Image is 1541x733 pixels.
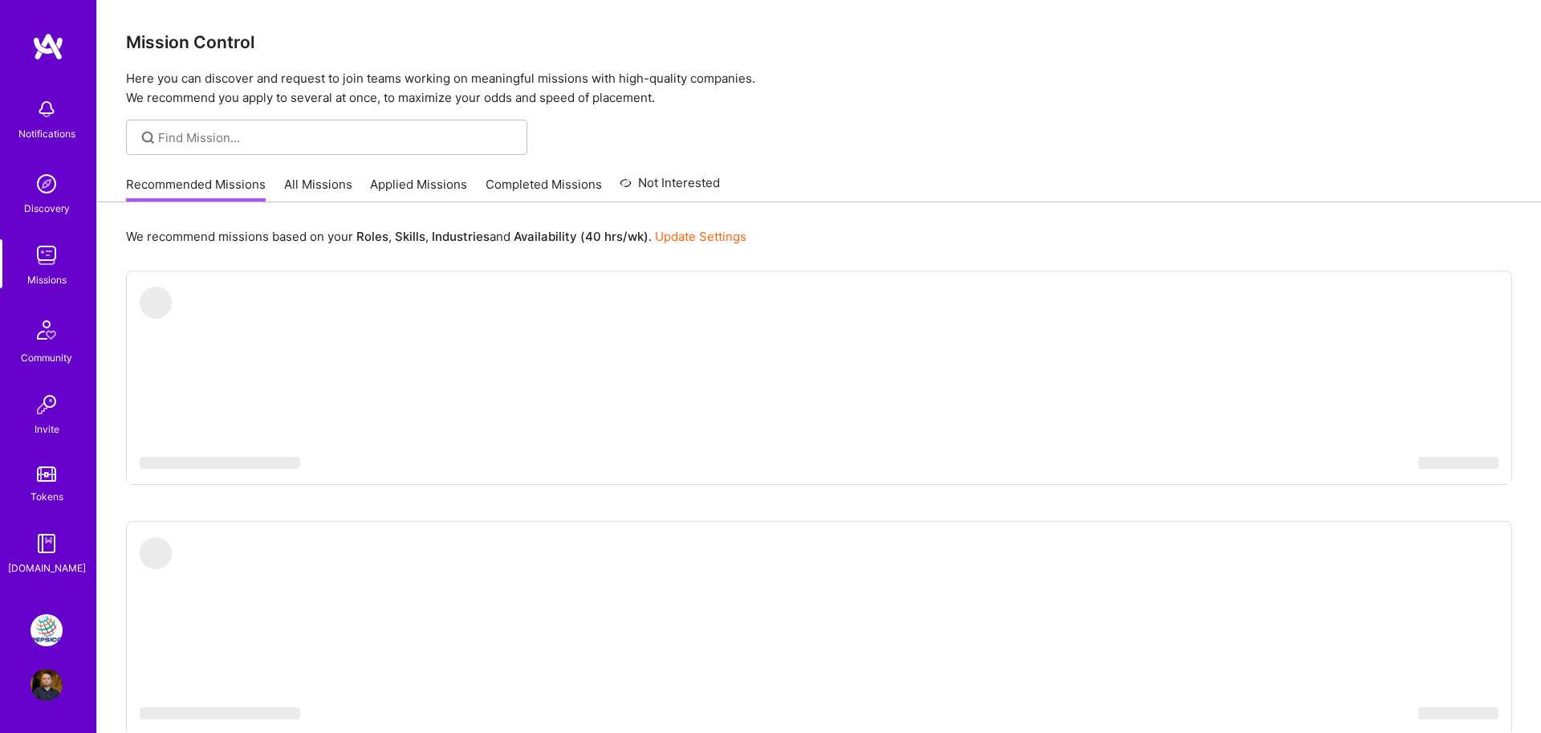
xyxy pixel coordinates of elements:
[655,229,746,244] a: Update Settings
[486,176,602,202] a: Completed Missions
[126,32,1512,52] h3: Mission Control
[158,129,515,146] input: Find Mission...
[32,32,64,61] img: logo
[514,229,649,244] b: Availability (40 hrs/wk)
[139,128,157,147] i: icon SearchGrey
[30,239,63,271] img: teamwork
[18,125,75,142] div: Notifications
[30,614,63,646] img: PepsiCo: SodaStream Intl. 2024 AOP
[21,349,72,366] div: Community
[27,271,67,288] div: Missions
[27,311,66,349] img: Community
[284,176,352,202] a: All Missions
[35,421,59,438] div: Invite
[356,229,388,244] b: Roles
[30,669,63,701] img: User Avatar
[432,229,490,244] b: Industries
[370,176,467,202] a: Applied Missions
[30,93,63,125] img: bell
[30,389,63,421] img: Invite
[26,669,67,701] a: User Avatar
[620,173,720,202] a: Not Interested
[126,176,266,202] a: Recommended Missions
[30,168,63,200] img: discovery
[395,229,425,244] b: Skills
[30,488,63,505] div: Tokens
[8,560,86,576] div: [DOMAIN_NAME]
[126,69,1512,108] p: Here you can discover and request to join teams working on meaningful missions with high-quality ...
[24,200,70,217] div: Discovery
[37,466,56,482] img: tokens
[26,614,67,646] a: PepsiCo: SodaStream Intl. 2024 AOP
[126,228,746,245] p: We recommend missions based on your , , and .
[30,527,63,560] img: guide book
